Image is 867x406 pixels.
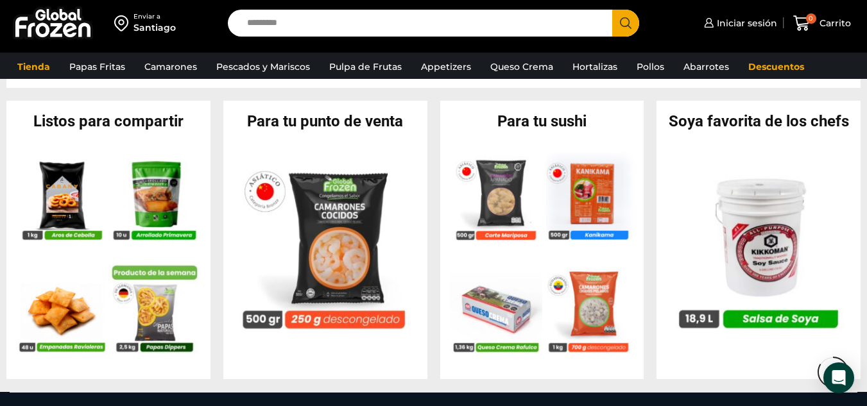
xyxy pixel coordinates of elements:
[133,12,176,21] div: Enviar a
[823,362,854,393] div: Open Intercom Messenger
[210,55,316,79] a: Pescados y Mariscos
[657,114,861,129] h2: Soya favorita de los chefs
[114,12,133,34] img: address-field-icon.svg
[415,55,477,79] a: Appetizers
[566,55,624,79] a: Hortalizas
[701,10,777,36] a: Iniciar sesión
[612,10,639,37] button: Search button
[440,114,644,129] h2: Para tu sushi
[742,55,811,79] a: Descuentos
[806,13,816,24] span: 0
[677,55,735,79] a: Abarrotes
[630,55,671,79] a: Pollos
[714,17,777,30] span: Iniciar sesión
[11,55,56,79] a: Tienda
[223,114,427,129] h2: Para tu punto de venta
[790,8,854,38] a: 0 Carrito
[484,55,560,79] a: Queso Crema
[816,17,851,30] span: Carrito
[323,55,408,79] a: Pulpa de Frutas
[63,55,132,79] a: Papas Fritas
[138,55,203,79] a: Camarones
[6,114,210,129] h2: Listos para compartir
[133,21,176,34] div: Santiago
